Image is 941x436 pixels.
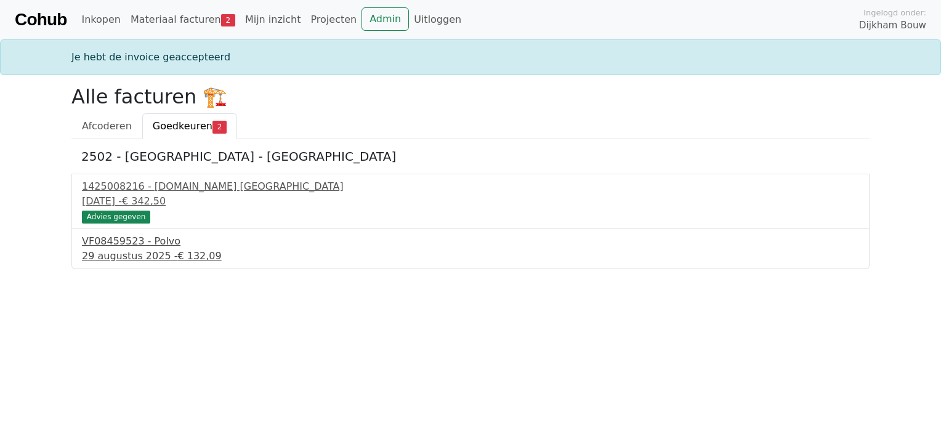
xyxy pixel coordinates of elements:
[82,249,859,264] div: 29 augustus 2025 -
[409,7,466,32] a: Uitloggen
[71,85,870,108] h2: Alle facturen 🏗️
[361,7,409,31] a: Admin
[177,250,221,262] span: € 132,09
[82,179,859,194] div: 1425008216 - [DOMAIN_NAME] [GEOGRAPHIC_DATA]
[15,5,67,34] a: Cohub
[82,234,859,249] div: VF08459523 - Polvo
[82,211,150,223] div: Advies gegeven
[142,113,237,139] a: Goedkeuren2
[212,121,227,133] span: 2
[122,195,166,207] span: € 342,50
[859,18,926,33] span: Dijkham Bouw
[82,179,859,222] a: 1425008216 - [DOMAIN_NAME] [GEOGRAPHIC_DATA][DATE] -€ 342,50 Advies gegeven
[126,7,240,32] a: Materiaal facturen2
[221,14,235,26] span: 2
[71,113,142,139] a: Afcoderen
[82,120,132,132] span: Afcoderen
[76,7,125,32] a: Inkopen
[863,7,926,18] span: Ingelogd onder:
[153,120,212,132] span: Goedkeuren
[81,149,860,164] h5: 2502 - [GEOGRAPHIC_DATA] - [GEOGRAPHIC_DATA]
[82,234,859,264] a: VF08459523 - Polvo29 augustus 2025 -€ 132,09
[240,7,306,32] a: Mijn inzicht
[82,194,859,209] div: [DATE] -
[305,7,361,32] a: Projecten
[64,50,877,65] div: Je hebt de invoice geaccepteerd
